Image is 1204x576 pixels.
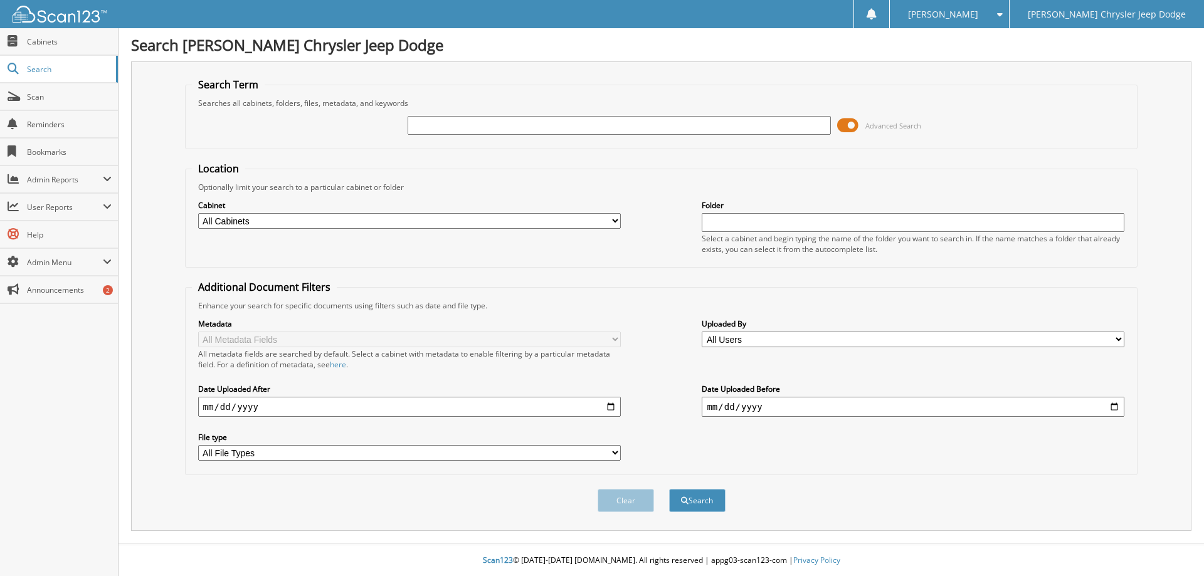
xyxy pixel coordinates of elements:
[192,98,1131,108] div: Searches all cabinets, folders, files, metadata, and keywords
[198,318,621,329] label: Metadata
[908,11,978,18] span: [PERSON_NAME]
[198,397,621,417] input: start
[192,280,337,294] legend: Additional Document Filters
[702,318,1124,329] label: Uploaded By
[198,200,621,211] label: Cabinet
[27,147,112,157] span: Bookmarks
[702,233,1124,254] div: Select a cabinet and begin typing the name of the folder you want to search in. If the name match...
[192,182,1131,192] div: Optionally limit your search to a particular cabinet or folder
[198,348,621,370] div: All metadata fields are searched by default. Select a cabinet with metadata to enable filtering b...
[27,174,103,185] span: Admin Reports
[192,300,1131,311] div: Enhance your search for specific documents using filters such as date and file type.
[131,34,1191,55] h1: Search [PERSON_NAME] Chrysler Jeep Dodge
[119,545,1204,576] div: © [DATE]-[DATE] [DOMAIN_NAME]. All rights reserved | appg03-scan123-com |
[198,384,621,394] label: Date Uploaded After
[27,202,103,212] span: User Reports
[598,489,654,512] button: Clear
[192,78,265,92] legend: Search Term
[103,285,113,295] div: 2
[27,92,112,102] span: Scan
[27,36,112,47] span: Cabinets
[27,119,112,130] span: Reminders
[27,257,103,268] span: Admin Menu
[702,200,1124,211] label: Folder
[330,359,346,370] a: here
[483,555,513,565] span: Scan123
[669,489,726,512] button: Search
[1028,11,1186,18] span: [PERSON_NAME] Chrysler Jeep Dodge
[793,555,840,565] a: Privacy Policy
[27,64,110,75] span: Search
[702,384,1124,394] label: Date Uploaded Before
[27,229,112,240] span: Help
[13,6,107,23] img: scan123-logo-white.svg
[865,121,921,130] span: Advanced Search
[702,397,1124,417] input: end
[198,432,621,442] label: File type
[27,285,112,295] span: Announcements
[192,162,245,175] legend: Location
